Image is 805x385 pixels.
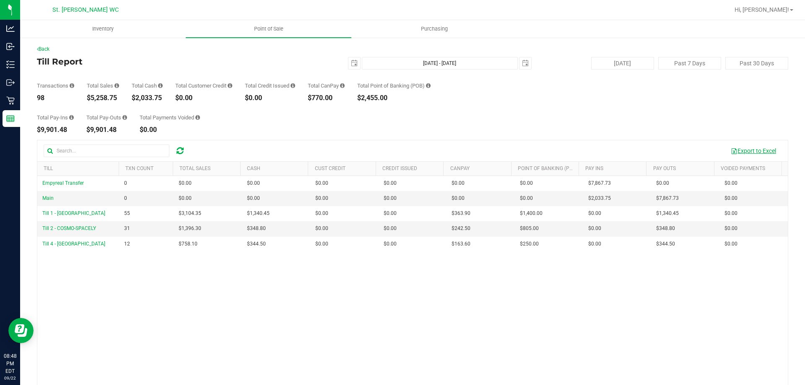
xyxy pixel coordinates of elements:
[656,209,679,217] span: $1,340.45
[4,352,16,375] p: 08:48 PM EDT
[37,127,74,133] div: $9,901.48
[245,83,295,88] div: Total Credit Issued
[452,225,470,233] span: $242.50
[382,165,417,171] a: Credit Issued
[588,194,611,202] span: $2,033.75
[348,57,360,69] span: select
[87,95,119,101] div: $5,258.75
[384,194,397,202] span: $0.00
[179,179,192,187] span: $0.00
[585,165,603,171] a: Pay Ins
[452,240,470,248] span: $163.60
[124,225,130,233] span: 31
[175,95,232,101] div: $0.00
[384,179,397,187] span: $0.00
[315,209,328,217] span: $0.00
[70,83,74,88] i: Count of all successful payment transactions, possibly including voids, refunds, and cash-back fr...
[179,165,210,171] a: Total Sales
[86,115,127,120] div: Total Pay-Outs
[6,114,15,123] inline-svg: Reports
[315,240,328,248] span: $0.00
[42,241,105,247] span: Till 4 - [GEOGRAPHIC_DATA]
[52,6,119,13] span: St. [PERSON_NAME] WC
[179,194,192,202] span: $0.00
[725,57,788,70] button: Past 30 Days
[315,165,345,171] a: Cust Credit
[724,240,737,248] span: $0.00
[124,179,127,187] span: 0
[315,179,328,187] span: $0.00
[247,165,260,171] a: Cash
[69,115,74,120] i: Sum of all cash pay-ins added to tills within the date range.
[452,209,470,217] span: $363.90
[132,83,163,88] div: Total Cash
[315,194,328,202] span: $0.00
[384,225,397,233] span: $0.00
[520,179,533,187] span: $0.00
[426,83,431,88] i: Sum of the successful, non-voided point-of-banking payment transaction amounts, both via payment ...
[410,25,459,33] span: Purchasing
[6,24,15,33] inline-svg: Analytics
[4,375,16,381] p: 09/22
[245,95,295,101] div: $0.00
[247,179,260,187] span: $0.00
[308,95,345,101] div: $770.00
[186,20,351,38] a: Point of Sale
[37,46,49,52] a: Back
[340,83,345,88] i: Sum of all successful, non-voided payment transaction amounts using CanPay (as well as manual Can...
[37,115,74,120] div: Total Pay-Ins
[6,96,15,105] inline-svg: Retail
[735,6,789,13] span: Hi, [PERSON_NAME]!
[37,95,74,101] div: 98
[6,60,15,69] inline-svg: Inventory
[44,145,169,157] input: Search...
[37,57,287,66] h4: Till Report
[724,225,737,233] span: $0.00
[6,78,15,87] inline-svg: Outbound
[140,127,200,133] div: $0.00
[653,165,676,171] a: Pay Outs
[20,20,186,38] a: Inventory
[588,179,611,187] span: $7,867.73
[179,209,201,217] span: $3,104.35
[721,165,765,171] a: Voided Payments
[37,83,74,88] div: Transactions
[195,115,200,120] i: Sum of all voided payment transaction amounts (excluding tips and transaction fees) within the da...
[450,165,470,171] a: CanPay
[247,209,270,217] span: $1,340.45
[357,95,431,101] div: $2,455.00
[520,225,539,233] span: $805.00
[520,209,543,217] span: $1,400.00
[42,195,54,201] span: Main
[588,225,601,233] span: $0.00
[520,194,533,202] span: $0.00
[452,194,465,202] span: $0.00
[42,180,84,186] span: Empyreal Transfer
[42,210,105,216] span: Till 1 - [GEOGRAPHIC_DATA]
[179,225,201,233] span: $1,396.30
[8,318,34,343] iframe: Resource center
[158,83,163,88] i: Sum of all successful, non-voided cash payment transaction amounts (excluding tips and transactio...
[86,127,127,133] div: $9,901.48
[247,225,266,233] span: $348.80
[124,240,130,248] span: 12
[247,194,260,202] span: $0.00
[384,209,397,217] span: $0.00
[87,83,119,88] div: Total Sales
[228,83,232,88] i: Sum of all successful, non-voided payment transaction amounts using account credit as the payment...
[125,165,153,171] a: TXN Count
[725,144,782,158] button: Export to Excel
[656,240,675,248] span: $344.50
[124,194,127,202] span: 0
[724,179,737,187] span: $0.00
[520,240,539,248] span: $250.00
[179,240,197,248] span: $758.10
[518,165,577,171] a: Point of Banking (POB)
[656,179,669,187] span: $0.00
[132,95,163,101] div: $2,033.75
[588,209,601,217] span: $0.00
[124,209,130,217] span: 55
[724,194,737,202] span: $0.00
[140,115,200,120] div: Total Payments Voided
[519,57,531,69] span: select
